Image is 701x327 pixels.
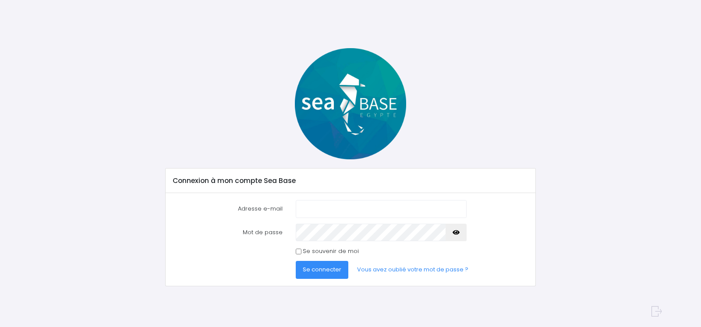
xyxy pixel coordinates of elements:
label: Se souvenir de moi [303,247,359,256]
div: Connexion à mon compte Sea Base [166,169,535,193]
span: Se connecter [303,265,341,274]
button: Se connecter [296,261,348,278]
label: Mot de passe [166,224,289,241]
a: Vous avez oublié votre mot de passe ? [350,261,475,278]
label: Adresse e-mail [166,200,289,218]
